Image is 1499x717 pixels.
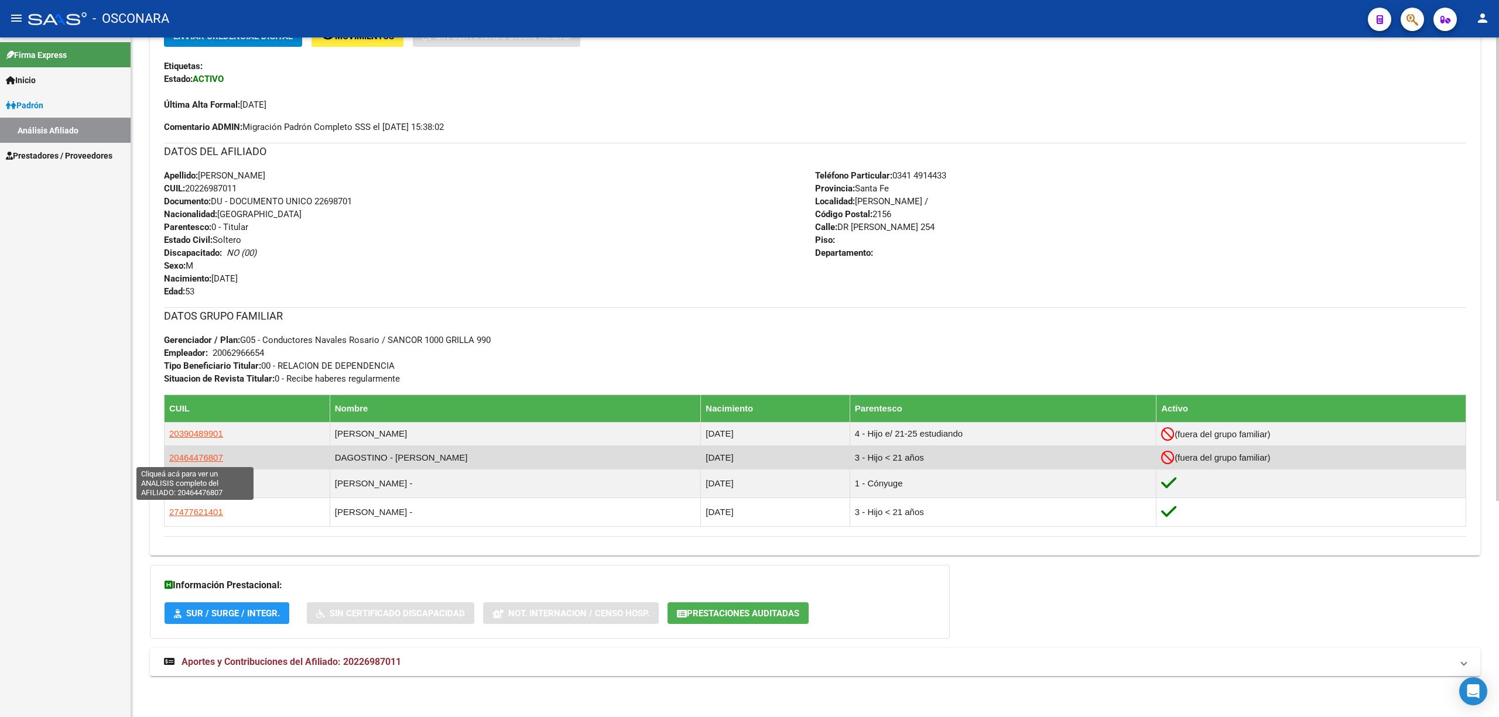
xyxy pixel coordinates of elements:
[186,608,280,619] span: SUR / SURGE / INTEGR.
[815,196,855,207] strong: Localidad:
[330,394,701,422] th: Nombre
[815,183,889,194] span: Santa Fe
[6,99,43,112] span: Padrón
[6,74,36,87] span: Inicio
[164,196,352,207] span: DU - DOCUMENTO UNICO 22698701
[169,478,223,488] span: 27239203804
[508,608,649,619] span: Not. Internacion / Censo Hosp.
[815,209,872,219] strong: Código Postal:
[701,469,850,498] td: [DATE]
[164,170,198,181] strong: Apellido:
[165,394,330,422] th: CUIL
[483,602,659,624] button: Not. Internacion / Censo Hosp.
[164,361,395,371] span: 00 - RELACION DE DEPENDENCIA
[164,348,208,358] strong: Empleador:
[850,422,1156,445] td: 4 - Hijo e/ 21-25 estudiando
[164,273,211,284] strong: Nacimiento:
[164,235,213,245] strong: Estado Civil:
[164,260,193,271] span: M
[164,308,1466,324] h3: DATOS GRUPO FAMILIAR
[330,446,701,469] td: DAGOSTINO - [PERSON_NAME]
[150,648,1480,676] mat-expansion-panel-header: Aportes y Contribuciones del Afiliado: 20226987011
[164,61,203,71] strong: Etiquetas:
[850,498,1156,527] td: 3 - Hijo < 21 años
[1175,429,1270,439] span: (fuera del grupo familiar)
[6,149,112,162] span: Prestadores / Proveedores
[164,209,302,219] span: [GEOGRAPHIC_DATA]
[1476,11,1490,25] mat-icon: person
[164,335,491,345] span: G05 - Conductores Navales Rosario / SANCOR 1000 GRILLA 990
[164,273,238,284] span: [DATE]
[164,222,248,232] span: 0 - Titular
[330,469,701,498] td: [PERSON_NAME] -
[307,602,474,624] button: Sin Certificado Discapacidad
[815,209,891,219] span: 2156
[1459,677,1487,705] div: Open Intercom Messenger
[1175,452,1270,462] span: (fuera del grupo familiar)
[164,286,194,297] span: 53
[815,170,946,181] span: 0341 4914433
[850,446,1156,469] td: 3 - Hijo < 21 años
[165,602,289,624] button: SUR / SURGE / INTEGR.
[850,394,1156,422] th: Parentesco
[227,248,256,258] i: NO (00)
[164,143,1466,160] h3: DATOS DEL AFILIADO
[330,422,701,445] td: [PERSON_NAME]
[164,196,211,207] strong: Documento:
[668,602,809,624] button: Prestaciones Auditadas
[164,170,265,181] span: [PERSON_NAME]
[687,608,799,619] span: Prestaciones Auditadas
[701,394,850,422] th: Nacimiento
[330,608,465,619] span: Sin Certificado Discapacidad
[164,373,275,384] strong: Situacion de Revista Titular:
[169,428,223,438] span: 20390489901
[193,74,224,84] strong: ACTIVO
[164,286,185,297] strong: Edad:
[164,100,240,110] strong: Última Alta Formal:
[165,577,935,594] h3: Información Prestacional:
[815,196,928,207] span: [PERSON_NAME] /
[330,498,701,527] td: [PERSON_NAME] -
[701,446,850,469] td: [DATE]
[701,498,850,527] td: [DATE]
[815,183,855,194] strong: Provincia:
[164,222,211,232] strong: Parentesco:
[93,6,169,32] span: - OSCONARA
[164,183,237,194] span: 20226987011
[164,235,241,245] span: Soltero
[213,347,264,359] div: 20062966654
[164,248,222,258] strong: Discapacitado:
[164,260,186,271] strong: Sexo:
[9,11,23,25] mat-icon: menu
[164,209,217,219] strong: Nacionalidad:
[164,121,444,133] span: Migración Padrón Completo SSS el [DATE] 15:38:02
[701,422,850,445] td: [DATE]
[850,469,1156,498] td: 1 - Cónyuge
[164,74,193,84] strong: Estado:
[164,183,185,194] strong: CUIL:
[169,507,223,517] span: 27477621401
[164,100,266,110] span: [DATE]
[815,235,835,245] strong: Piso:
[815,222,935,232] span: DR [PERSON_NAME] 254
[169,452,223,462] span: 20464476807
[815,222,837,232] strong: Calle:
[815,170,892,181] strong: Teléfono Particular:
[164,122,242,132] strong: Comentario ADMIN:
[164,361,261,371] strong: Tipo Beneficiario Titular:
[1156,394,1466,422] th: Activo
[182,656,401,667] span: Aportes y Contribuciones del Afiliado: 20226987011
[164,335,240,345] strong: Gerenciador / Plan:
[815,248,873,258] strong: Departamento:
[164,373,400,384] span: 0 - Recibe haberes regularmente
[6,49,67,61] span: Firma Express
